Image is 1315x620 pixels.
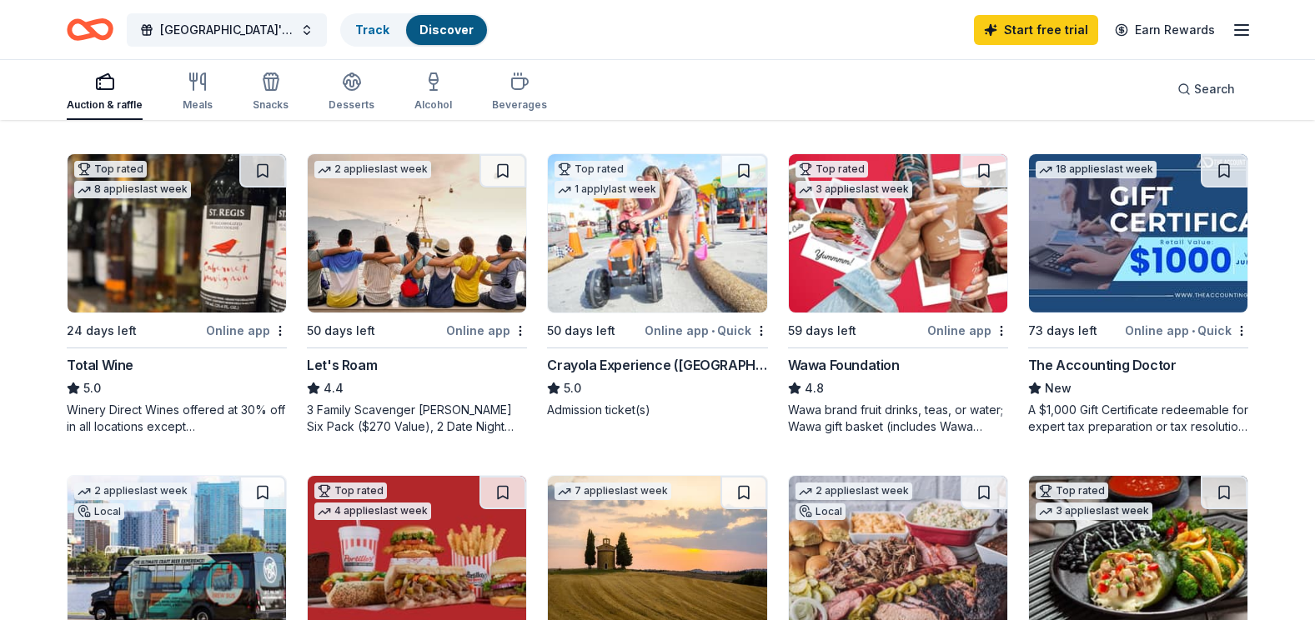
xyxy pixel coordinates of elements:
[547,321,615,341] div: 50 days left
[1164,72,1248,106] button: Search
[555,181,660,198] div: 1 apply last week
[788,402,1008,435] div: Wawa brand fruit drinks, teas, or water; Wawa gift basket (includes Wawa products and coupons)
[548,154,766,312] img: Image for Crayola Experience (Orlando)
[253,98,289,112] div: Snacks
[645,320,768,341] div: Online app Quick
[67,98,143,112] div: Auction & raffle
[547,402,767,418] div: Admission ticket(s)
[1045,378,1072,398] span: New
[1125,320,1248,341] div: Online app Quick
[788,153,1008,435] a: Image for Wawa FoundationTop rated3 applieslast week59 days leftOnline appWawa Foundation4.8Wawa ...
[307,321,375,341] div: 50 days left
[805,378,824,398] span: 4.8
[547,355,767,375] div: Crayola Experience ([GEOGRAPHIC_DATA])
[796,181,912,198] div: 3 applies last week
[74,503,124,520] div: Local
[67,355,133,375] div: Total Wine
[127,13,327,47] button: [GEOGRAPHIC_DATA]'s Holiday Luau
[67,321,137,341] div: 24 days left
[67,10,113,49] a: Home
[789,154,1007,312] img: Image for Wawa Foundation
[974,15,1098,45] a: Start free trial
[1194,79,1235,99] span: Search
[1036,502,1152,520] div: 3 applies last week
[1028,355,1177,375] div: The Accounting Doctor
[314,502,431,520] div: 4 applies last week
[1028,153,1248,435] a: Image for The Accounting Doctor18 applieslast week73 days leftOnline app•QuickThe Accounting Doct...
[83,378,101,398] span: 5.0
[927,320,1008,341] div: Online app
[67,402,287,435] div: Winery Direct Wines offered at 30% off in all locations except [GEOGRAPHIC_DATA], [GEOGRAPHIC_DAT...
[788,355,900,375] div: Wawa Foundation
[74,482,191,500] div: 2 applies last week
[74,161,147,177] div: Top rated
[314,161,431,178] div: 2 applies last week
[796,482,912,500] div: 2 applies last week
[492,65,547,120] button: Beverages
[183,65,213,120] button: Meals
[414,65,452,120] button: Alcohol
[307,153,527,435] a: Image for Let's Roam2 applieslast week50 days leftOnline appLet's Roam4.43 Family Scavenger [PERS...
[183,98,213,112] div: Meals
[555,161,627,177] div: Top rated
[340,13,489,47] button: TrackDiscover
[1192,324,1195,337] span: •
[555,482,671,500] div: 7 applies last week
[253,65,289,120] button: Snacks
[1028,402,1248,435] div: A $1,000 Gift Certificate redeemable for expert tax preparation or tax resolution services—recipi...
[1036,482,1108,499] div: Top rated
[446,320,527,341] div: Online app
[564,378,581,398] span: 5.0
[324,378,344,398] span: 4.4
[74,181,191,198] div: 8 applies last week
[711,324,715,337] span: •
[547,153,767,418] a: Image for Crayola Experience (Orlando)Top rated1 applylast week50 days leftOnline app•QuickCrayol...
[788,321,856,341] div: 59 days left
[414,98,452,112] div: Alcohol
[1029,154,1247,312] img: Image for The Accounting Doctor
[308,154,526,312] img: Image for Let's Roam
[355,22,389,37] a: Track
[307,402,527,435] div: 3 Family Scavenger [PERSON_NAME] Six Pack ($270 Value), 2 Date Night Scavenger [PERSON_NAME] Two ...
[206,320,287,341] div: Online app
[160,20,294,40] span: [GEOGRAPHIC_DATA]'s Holiday Luau
[329,65,374,120] button: Desserts
[314,482,387,499] div: Top rated
[67,153,287,435] a: Image for Total WineTop rated8 applieslast week24 days leftOnline appTotal Wine5.0Winery Direct W...
[796,161,868,177] div: Top rated
[68,154,286,312] img: Image for Total Wine
[492,98,547,112] div: Beverages
[1105,15,1225,45] a: Earn Rewards
[796,503,846,520] div: Local
[67,65,143,120] button: Auction & raffle
[419,22,474,37] a: Discover
[307,355,377,375] div: Let's Roam
[329,98,374,112] div: Desserts
[1036,161,1157,178] div: 18 applies last week
[1028,321,1097,341] div: 73 days left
